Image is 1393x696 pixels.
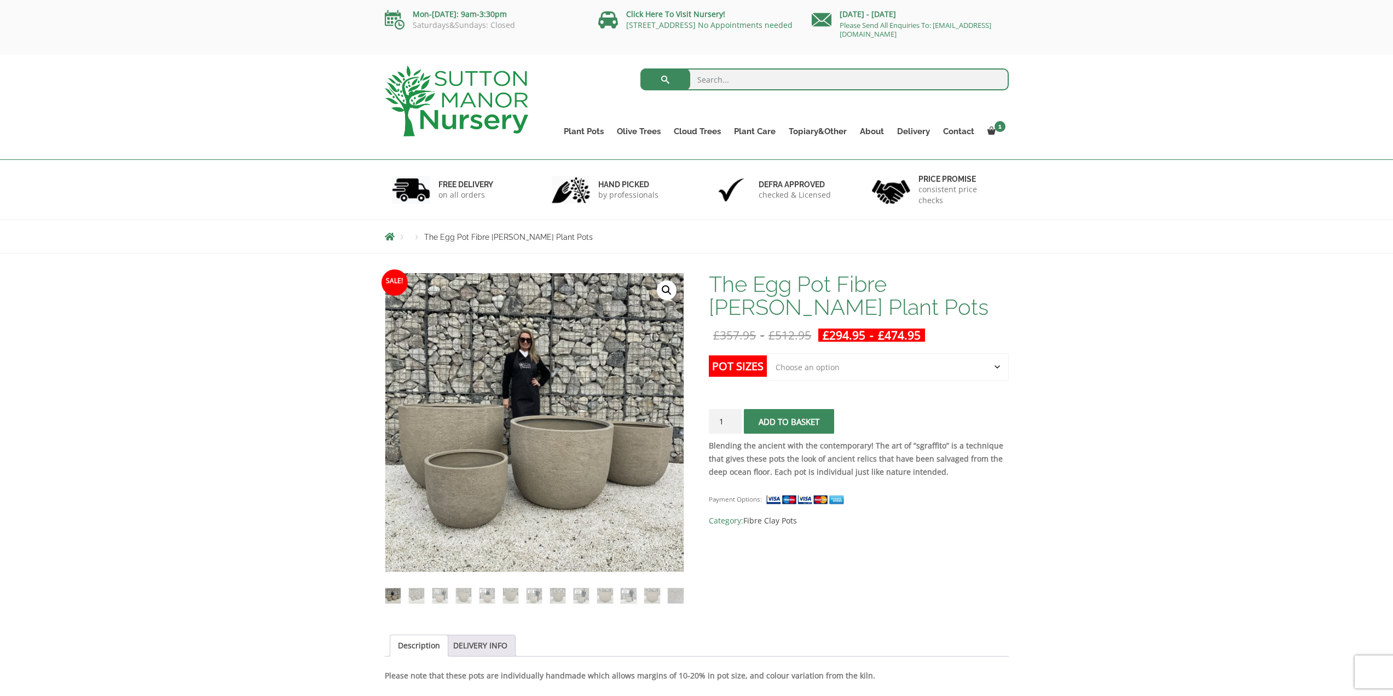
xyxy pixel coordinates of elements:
[392,176,430,204] img: 1.jpg
[840,20,991,39] a: Please Send All Enquiries To: [EMAIL_ADDRESS][DOMAIN_NAME]
[759,180,831,189] h6: Defra approved
[713,327,756,343] bdi: 357.95
[550,588,565,603] img: The Egg Pot Fibre Clay Champagne Plant Pots - Image 8
[398,635,440,656] a: Description
[527,588,542,603] img: The Egg Pot Fibre Clay Champagne Plant Pots - Image 7
[385,670,875,681] strong: Please note that these pots are individually handmade which allows margins of 10-20% in pot size,...
[503,588,518,603] img: The Egg Pot Fibre Clay Champagne Plant Pots - Image 6
[709,495,762,503] small: Payment Options:
[385,588,401,603] img: The Egg Pot Fibre Clay Champagne Plant Pots
[713,327,720,343] span: £
[385,21,582,30] p: Saturdays&Sundays: Closed
[432,588,448,603] img: The Egg Pot Fibre Clay Champagne Plant Pots - Image 3
[743,515,797,526] a: Fibre Clay Pots
[709,329,816,342] del: -
[597,588,612,603] img: The Egg Pot Fibre Clay Champagne Plant Pots - Image 10
[479,588,495,603] img: The Egg Pot Fibre Clay Champagne Plant Pots - Image 5
[823,327,829,343] span: £
[598,189,658,200] p: by professionals
[574,588,589,603] img: The Egg Pot Fibre Clay Champagne Plant Pots - Image 9
[640,68,1009,90] input: Search...
[382,269,408,296] span: Sale!
[891,124,937,139] a: Delivery
[424,233,593,241] span: The Egg Pot Fibre [PERSON_NAME] Plant Pots
[727,124,782,139] a: Plant Care
[709,440,1003,477] strong: Blending the ancient with the contemporary! The art of “sgraffito” is a technique that gives thes...
[552,176,590,204] img: 2.jpg
[759,189,831,200] p: checked & Licensed
[768,327,775,343] span: £
[744,409,834,434] button: Add to basket
[626,9,725,19] a: Click Here To Visit Nursery!
[812,8,1009,21] p: [DATE] - [DATE]
[878,327,921,343] bdi: 474.95
[610,124,667,139] a: Olive Trees
[981,124,1009,139] a: 1
[782,124,853,139] a: Topiary&Other
[598,180,658,189] h6: hand picked
[626,20,793,30] a: [STREET_ADDRESS] No Appointments needed
[385,8,582,21] p: Mon-[DATE]: 9am-3:30pm
[621,588,636,603] img: The Egg Pot Fibre Clay Champagne Plant Pots - Image 11
[453,635,507,656] a: DELIVERY INFO
[872,173,910,206] img: 4.jpg
[667,124,727,139] a: Cloud Trees
[766,494,848,505] img: payment supported
[438,189,493,200] p: on all orders
[668,588,683,603] img: The Egg Pot Fibre Clay Champagne Plant Pots - Image 13
[853,124,891,139] a: About
[385,232,1009,241] nav: Breadcrumbs
[709,273,1008,319] h1: The Egg Pot Fibre [PERSON_NAME] Plant Pots
[709,514,1008,527] span: Category:
[644,588,660,603] img: The Egg Pot Fibre Clay Champagne Plant Pots - Image 12
[768,327,811,343] bdi: 512.95
[385,273,684,572] img: The Egg Pot Fibre Clay Champagne Plant Pots - IMG 2974 scaled
[456,588,471,603] img: The Egg Pot Fibre Clay Champagne Plant Pots - Image 4
[409,588,424,603] img: The Egg Pot Fibre Clay Champagne Plant Pots - Image 2
[557,124,610,139] a: Plant Pots
[918,174,1002,184] h6: Price promise
[818,329,925,342] ins: -
[995,121,1005,132] span: 1
[878,327,885,343] span: £
[438,180,493,189] h6: FREE DELIVERY
[712,176,750,204] img: 3.jpg
[385,66,528,136] img: logo
[709,409,742,434] input: Product quantity
[657,280,677,300] a: View full-screen image gallery
[937,124,981,139] a: Contact
[918,184,1002,206] p: consistent price checks
[709,355,767,377] label: Pot Sizes
[823,327,865,343] bdi: 294.95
